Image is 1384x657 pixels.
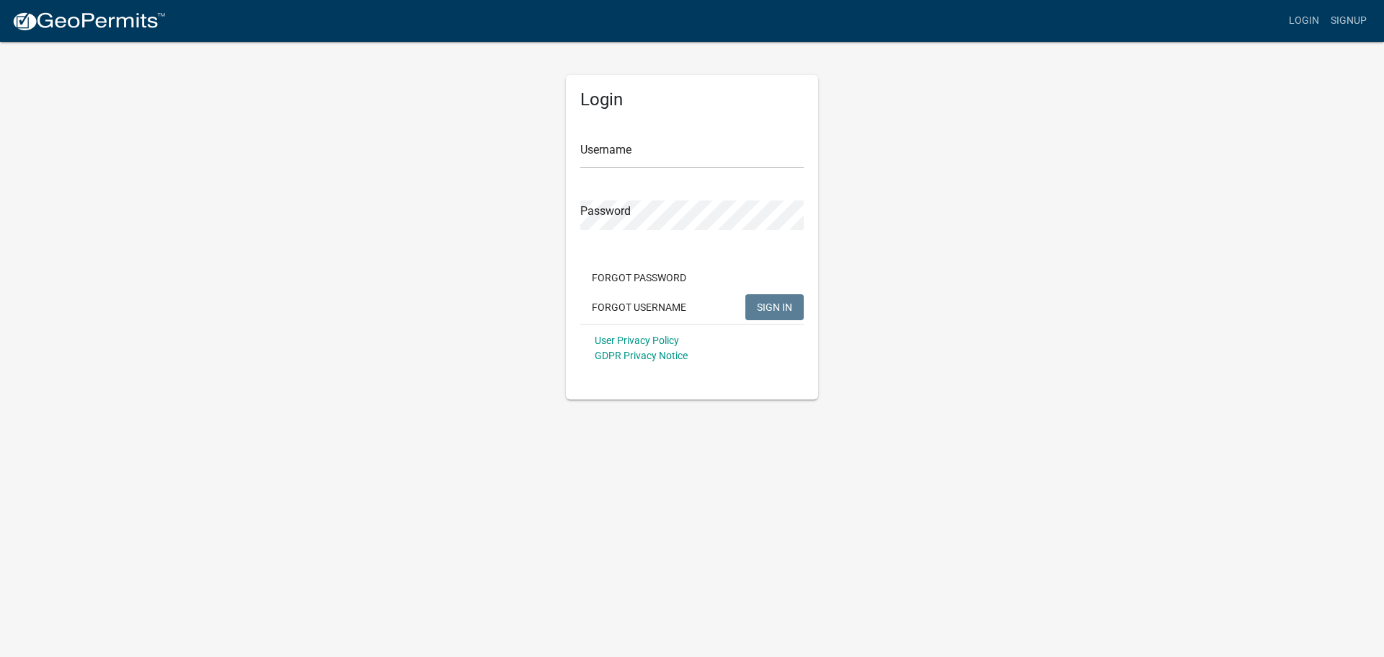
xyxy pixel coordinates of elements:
a: User Privacy Policy [595,335,679,346]
h5: Login [580,89,804,110]
button: Forgot Password [580,265,698,291]
a: GDPR Privacy Notice [595,350,688,361]
button: Forgot Username [580,294,698,320]
button: SIGN IN [745,294,804,320]
a: Login [1283,7,1325,35]
a: Signup [1325,7,1372,35]
span: SIGN IN [757,301,792,312]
